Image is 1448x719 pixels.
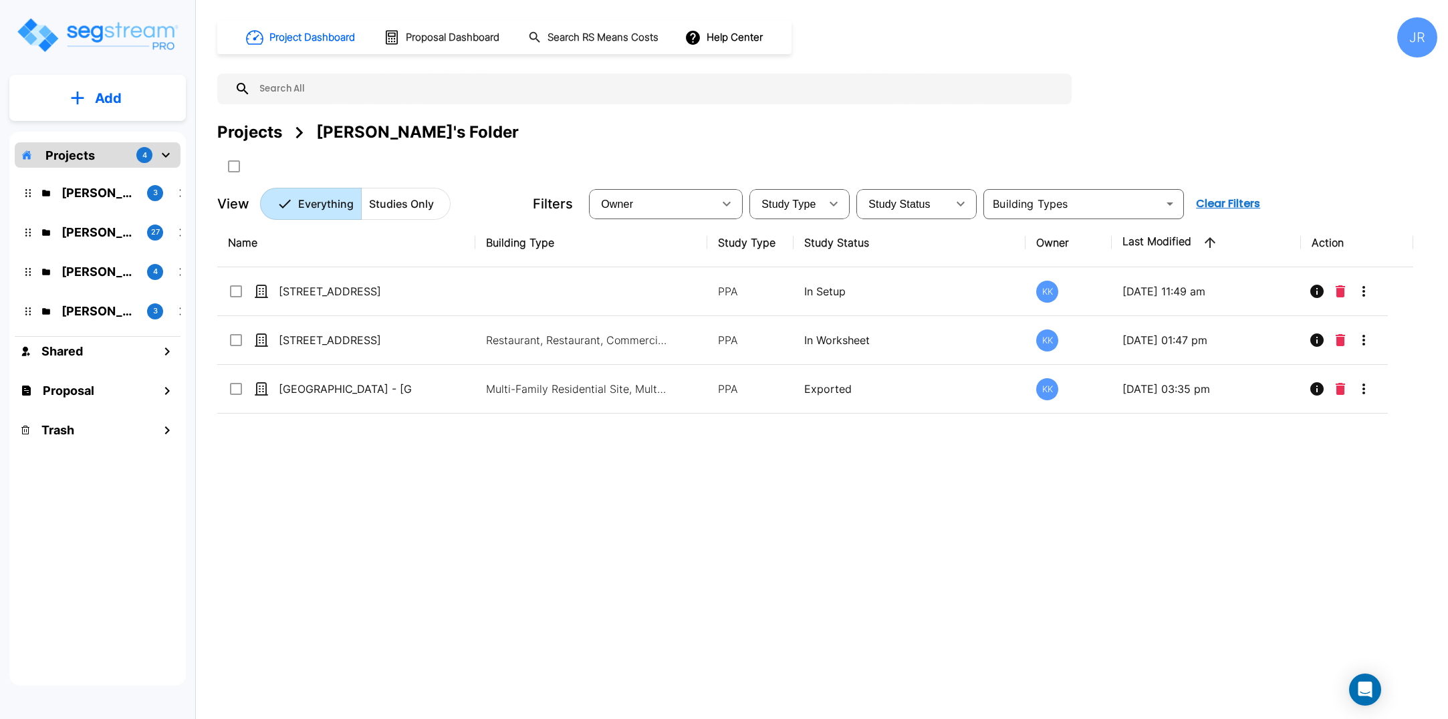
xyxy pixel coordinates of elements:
div: Select [752,185,820,223]
h1: Project Dashboard [269,30,355,45]
p: In Worksheet [804,332,1015,348]
button: More-Options [1350,327,1377,353]
button: Studies Only [361,188,451,220]
input: Search All [251,74,1065,104]
p: Kristina's Folder (Finalized Reports) [62,223,136,241]
button: Add [9,79,186,118]
button: Delete [1330,278,1350,305]
p: Everything [298,196,354,212]
th: Last Modified [1112,219,1301,267]
div: KK [1036,329,1058,351]
th: Study Status [794,219,1025,267]
p: Multi-Family Residential Site, Multi-Family Residential [486,381,667,397]
span: Study Status [868,198,931,210]
th: Name [217,219,475,267]
div: Select [592,185,713,223]
button: SelectAll [221,153,247,180]
p: 4 [142,150,147,161]
button: Help Center [682,25,768,50]
h1: Search RS Means Costs [548,30,658,45]
p: Exported [804,381,1015,397]
div: Projects [217,120,282,144]
p: PPA [718,381,783,397]
button: Proposal Dashboard [378,23,507,51]
p: In Setup [804,283,1015,299]
p: [DATE] 01:47 pm [1122,332,1290,348]
h1: Shared [41,342,83,360]
p: 3 [153,187,158,198]
p: Add [95,88,122,108]
th: Owner [1025,219,1112,267]
p: [STREET_ADDRESS] [279,283,412,299]
h1: Proposal [43,382,94,400]
div: JR [1397,17,1437,57]
div: KK [1036,378,1058,400]
span: Study Type [761,198,816,210]
input: Building Types [987,194,1158,213]
button: Open [1161,194,1179,213]
th: Building Type [475,219,707,267]
button: Everything [260,188,362,220]
button: Info [1304,376,1330,402]
span: Owner [601,198,633,210]
p: PPA [718,332,783,348]
th: Action [1301,219,1413,267]
p: Studies Only [369,196,434,212]
p: Filters [533,194,573,214]
p: Jon's Folder [62,302,136,320]
button: Clear Filters [1191,190,1265,217]
p: 4 [153,266,158,277]
div: Select [859,185,947,223]
button: Delete [1330,376,1350,402]
p: [DATE] 11:49 am [1122,283,1290,299]
button: Project Dashboard [241,23,362,52]
th: Study Type [707,219,794,267]
h1: Trash [41,421,74,439]
p: PPA [718,283,783,299]
button: Search RS Means Costs [523,25,666,51]
div: KK [1036,281,1058,303]
p: 27 [151,227,160,238]
p: View [217,194,249,214]
div: [PERSON_NAME]'s Folder [316,120,519,144]
p: [GEOGRAPHIC_DATA] - [GEOGRAPHIC_DATA] [279,381,412,397]
div: Open Intercom Messenger [1349,674,1381,706]
button: Delete [1330,327,1350,353]
img: Logo [15,16,179,54]
button: Info [1304,278,1330,305]
p: 3 [153,305,158,317]
p: Restaurant, Restaurant, Commercial Property Site [486,332,667,348]
p: [DATE] 03:35 pm [1122,381,1290,397]
p: Projects [45,146,95,164]
button: More-Options [1350,278,1377,305]
div: Platform [260,188,451,220]
h1: Proposal Dashboard [406,30,499,45]
button: Info [1304,327,1330,353]
p: M.E. Folder [62,263,136,281]
p: Karina's Folder [62,184,136,202]
button: More-Options [1350,376,1377,402]
p: [STREET_ADDRESS] [279,332,412,348]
